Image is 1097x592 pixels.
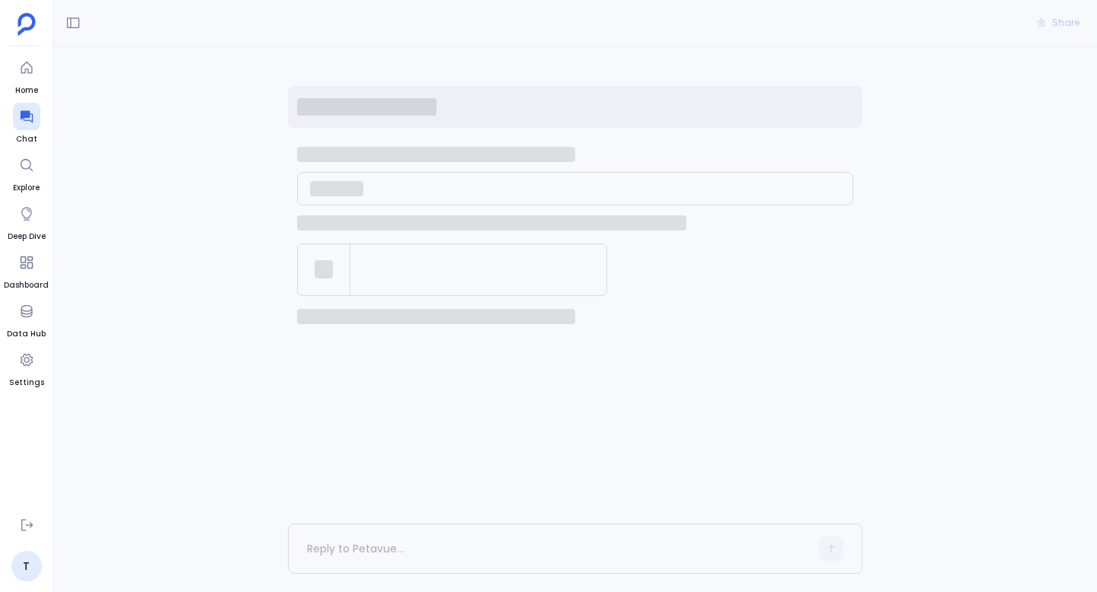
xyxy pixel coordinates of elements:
[4,249,49,291] a: Dashboard
[7,298,46,340] a: Data Hub
[13,54,40,97] a: Home
[8,200,46,243] a: Deep Dive
[13,103,40,145] a: Chat
[13,84,40,97] span: Home
[13,151,40,194] a: Explore
[13,133,40,145] span: Chat
[11,551,42,581] a: T
[8,231,46,243] span: Deep Dive
[9,377,44,389] span: Settings
[18,13,36,36] img: petavue logo
[7,328,46,340] span: Data Hub
[9,346,44,389] a: Settings
[4,279,49,291] span: Dashboard
[13,182,40,194] span: Explore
